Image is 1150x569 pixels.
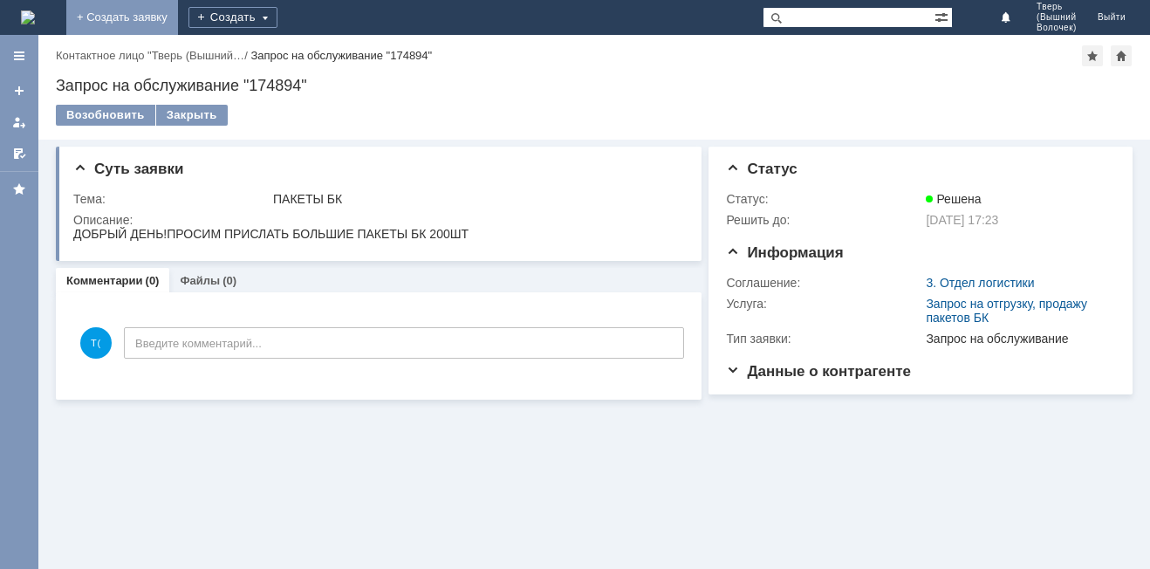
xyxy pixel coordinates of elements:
[926,276,1034,290] a: 3. Отдел логистики
[73,161,183,177] span: Суть заявки
[926,192,981,206] span: Решена
[5,77,33,105] a: Создать заявку
[1082,45,1103,66] div: Добавить в избранное
[188,7,277,28] div: Создать
[726,244,843,261] span: Информация
[222,274,236,287] div: (0)
[726,213,922,227] div: Решить до:
[726,297,922,311] div: Услуга:
[80,327,112,359] span: Т(
[66,274,143,287] a: Комментарии
[726,332,922,346] div: Тип заявки:
[180,274,220,287] a: Файлы
[21,10,35,24] img: logo
[73,192,270,206] div: Тема:
[1037,23,1077,33] span: Волочек)
[21,10,35,24] a: Перейти на домашнюю страницу
[5,140,33,168] a: Мои согласования
[56,77,1133,94] div: Запрос на обслуживание "174894"
[5,108,33,136] a: Мои заявки
[56,49,250,62] div: /
[146,274,160,287] div: (0)
[273,192,678,206] div: ПАКЕТЫ БК
[726,161,797,177] span: Статус
[73,213,681,227] div: Описание:
[726,276,922,290] div: Соглашение:
[926,332,1107,346] div: Запрос на обслуживание
[1037,2,1077,12] span: Тверь
[726,363,911,380] span: Данные о контрагенте
[934,8,952,24] span: Расширенный поиск
[250,49,432,62] div: Запрос на обслуживание "174894"
[926,213,998,227] span: [DATE] 17:23
[56,49,244,62] a: Контактное лицо "Тверь (Вышний…
[926,297,1087,325] a: Запрос на отгрузку, продажу пакетов БК
[1111,45,1132,66] div: Сделать домашней страницей
[1037,12,1077,23] span: (Вышний
[726,192,922,206] div: Статус:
